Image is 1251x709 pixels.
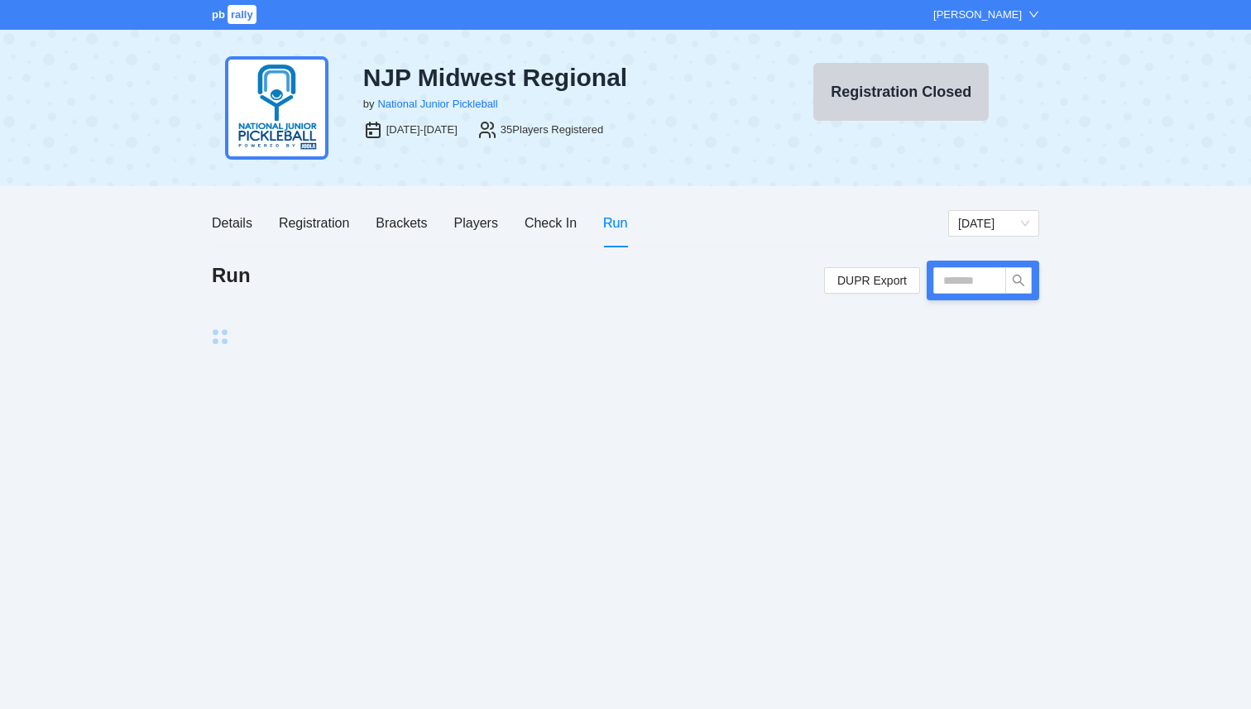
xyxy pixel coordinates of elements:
[363,96,375,113] div: by
[363,63,750,93] div: NJP Midwest Regional
[1005,267,1032,294] button: search
[212,8,259,21] a: pbrally
[837,268,907,293] span: DUPR Export
[212,8,225,21] span: pb
[212,262,251,289] h1: Run
[225,56,328,160] img: njp-logo2.png
[228,5,256,24] span: rally
[958,211,1029,236] span: Sunday
[454,213,498,233] div: Players
[933,7,1022,23] div: [PERSON_NAME]
[376,213,427,233] div: Brackets
[525,213,577,233] div: Check In
[212,213,252,233] div: Details
[386,122,458,138] div: [DATE]-[DATE]
[813,63,989,121] button: Registration Closed
[377,98,497,110] a: National Junior Pickleball
[603,213,627,233] div: Run
[824,267,920,294] a: DUPR Export
[279,213,349,233] div: Registration
[1028,9,1039,20] span: down
[1006,274,1031,287] span: search
[501,122,603,138] div: 35 Players Registered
